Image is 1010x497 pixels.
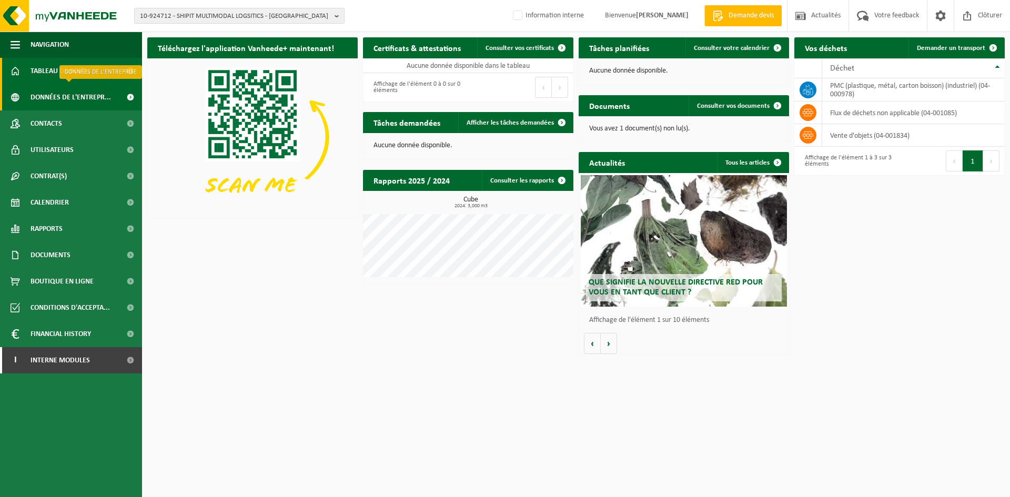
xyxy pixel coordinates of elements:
[511,8,584,24] label: Information interne
[368,76,463,99] div: Affichage de l'élément 0 à 0 sur 0 éléments
[726,11,776,21] span: Demande devis
[946,150,963,171] button: Previous
[140,8,330,24] span: 10-924712 - SHIPIT MULTIMODAL LOGSITICS - [GEOGRAPHIC_DATA]
[636,12,689,19] strong: [PERSON_NAME]
[589,317,784,324] p: Affichage de l'élément 1 sur 10 éléments
[31,137,74,163] span: Utilisateurs
[467,119,554,126] span: Afficher les tâches demandées
[458,112,572,133] a: Afficher les tâches demandées
[552,77,568,98] button: Next
[694,45,770,52] span: Consulter votre calendrier
[31,58,87,84] span: Tableau de bord
[477,37,572,58] a: Consulter vos certificats
[800,149,894,173] div: Affichage de l'élément 1 à 3 sur 3 éléments
[579,95,640,116] h2: Documents
[31,268,94,295] span: Boutique en ligne
[697,103,770,109] span: Consulter vos documents
[147,37,345,58] h2: Téléchargez l'application Vanheede+ maintenant!
[581,175,787,307] a: Que signifie la nouvelle directive RED pour vous en tant que client ?
[363,37,471,58] h2: Certificats & attestations
[368,196,573,209] h3: Cube
[917,45,985,52] span: Demander un transport
[822,102,1005,124] td: flux de déchets non applicable (04-001085)
[579,37,660,58] h2: Tâches planifiées
[363,112,451,133] h2: Tâches demandées
[31,110,62,137] span: Contacts
[11,347,20,373] span: I
[31,321,91,347] span: Financial History
[830,64,854,73] span: Déchet
[31,216,63,242] span: Rapports
[363,170,460,190] h2: Rapports 2025 / 2024
[704,5,782,26] a: Demande devis
[31,189,69,216] span: Calendrier
[134,8,345,24] button: 10-924712 - SHIPIT MULTIMODAL LOGSITICS - [GEOGRAPHIC_DATA]
[601,333,617,354] button: Volgende
[363,58,573,73] td: Aucune donnée disponible dans le tableau
[908,37,1004,58] a: Demander un transport
[31,32,69,58] span: Navigation
[368,204,573,209] span: 2024: 3,000 m3
[822,124,1005,147] td: vente d'objets (04-001834)
[689,95,788,116] a: Consulter vos documents
[147,58,358,216] img: Download de VHEPlus App
[373,142,563,149] p: Aucune donnée disponible.
[584,333,601,354] button: Vorige
[589,67,779,75] p: Aucune donnée disponible.
[486,45,554,52] span: Consulter vos certificats
[685,37,788,58] a: Consulter votre calendrier
[535,77,552,98] button: Previous
[579,152,635,173] h2: Actualités
[717,152,788,173] a: Tous les articles
[589,278,763,297] span: Que signifie la nouvelle directive RED pour vous en tant que client ?
[31,84,111,110] span: Données de l'entrepr...
[31,242,70,268] span: Documents
[983,150,999,171] button: Next
[963,150,983,171] button: 1
[31,163,67,189] span: Contrat(s)
[822,78,1005,102] td: PMC (plastique, métal, carton boisson) (industriel) (04-000978)
[482,170,572,191] a: Consulter les rapports
[31,347,90,373] span: Interne modules
[589,125,779,133] p: Vous avez 1 document(s) non lu(s).
[794,37,857,58] h2: Vos déchets
[31,295,110,321] span: Conditions d'accepta...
